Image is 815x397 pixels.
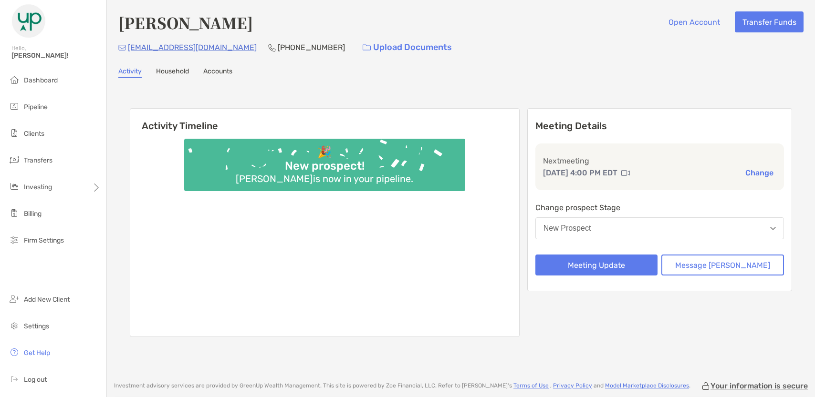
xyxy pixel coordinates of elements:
[24,156,52,164] span: Transfers
[24,349,50,357] span: Get Help
[184,139,465,183] img: Confetti
[711,381,808,390] p: Your information is secure
[24,376,47,384] span: Log out
[9,74,20,85] img: dashboard icon
[543,224,591,233] div: New Prospect
[128,41,257,53] p: [EMAIL_ADDRESS][DOMAIN_NAME]
[118,67,142,78] a: Activity
[9,320,20,331] img: settings icon
[114,382,690,389] p: Investment advisory services are provided by GreenUp Wealth Management . This site is powered by ...
[363,44,371,51] img: button icon
[24,103,48,111] span: Pipeline
[535,202,784,214] p: Change prospect Stage
[313,145,335,159] div: 🎉
[661,11,727,32] button: Open Account
[9,101,20,112] img: pipeline icon
[543,167,617,179] p: [DATE] 4:00 PM EDT
[742,168,776,178] button: Change
[24,210,42,218] span: Billing
[543,155,776,167] p: Next meeting
[278,41,345,53] p: [PHONE_NUMBER]
[605,382,689,389] a: Model Marketplace Disclosures
[9,207,20,219] img: billing icon
[11,4,46,38] img: Zoe Logo
[281,159,368,173] div: New prospect!
[661,254,784,275] button: Message [PERSON_NAME]
[9,181,20,192] img: investing icon
[9,346,20,358] img: get-help icon
[11,51,101,60] span: [PERSON_NAME]!
[535,120,784,132] p: Meeting Details
[118,45,126,51] img: Email Icon
[9,154,20,165] img: transfers icon
[9,127,20,139] img: clients icon
[24,130,44,138] span: Clients
[24,295,70,304] span: Add New Client
[9,373,20,385] img: logout icon
[553,382,592,389] a: Privacy Policy
[513,382,549,389] a: Terms of Use
[232,173,417,184] div: [PERSON_NAME] is now in your pipeline.
[770,227,776,230] img: Open dropdown arrow
[156,67,189,78] a: Household
[24,322,49,330] span: Settings
[535,254,658,275] button: Meeting Update
[356,37,458,58] a: Upload Documents
[24,76,58,84] span: Dashboard
[535,217,784,239] button: New Prospect
[130,109,519,132] h6: Activity Timeline
[118,11,253,33] h4: [PERSON_NAME]
[9,234,20,245] img: firm-settings icon
[621,169,630,177] img: communication type
[24,236,64,244] span: Firm Settings
[9,293,20,305] img: add_new_client icon
[735,11,804,32] button: Transfer Funds
[268,44,276,51] img: Phone Icon
[24,183,52,191] span: Investing
[203,67,232,78] a: Accounts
